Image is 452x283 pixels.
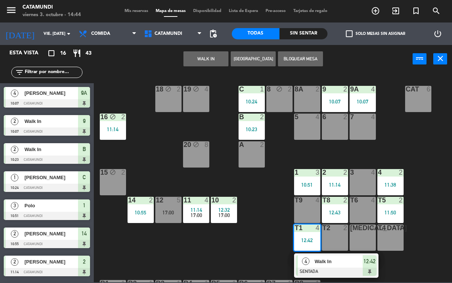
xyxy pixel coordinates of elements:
[399,169,403,176] div: 2
[128,197,129,204] div: 14
[290,9,331,13] span: Tarjetas de regalo
[260,141,264,148] div: 2
[24,89,78,97] span: [PERSON_NAME]
[239,127,265,132] div: 10:23
[91,31,110,36] span: Comida
[83,145,86,154] span: B
[218,207,230,213] span: 12:32
[294,238,320,243] div: 12:42
[371,197,375,204] div: 4
[225,9,262,13] span: Lista de Espera
[15,68,24,77] i: filter_list
[343,225,348,231] div: 2
[72,49,81,58] i: restaurant
[262,9,290,13] span: Pre-acceso
[121,114,126,120] div: 2
[11,174,18,181] span: 1
[350,197,351,204] div: T6
[371,169,375,176] div: 4
[6,4,17,18] button: menu
[24,258,78,266] span: [PERSON_NAME]
[193,141,199,148] i: block
[371,225,375,231] div: 4
[363,257,375,266] span: 12:42
[232,197,237,204] div: 2
[86,49,92,58] span: 43
[315,258,363,265] span: Walk In
[209,29,218,38] span: pending_actions
[433,53,447,64] button: close
[350,86,351,93] div: 9A
[343,114,348,120] div: 2
[239,114,240,120] div: B
[288,86,292,93] div: 2
[83,201,86,210] span: 1
[24,68,82,76] input: Filtrar por nombre...
[315,114,320,120] div: 4
[11,230,18,238] span: 2
[204,141,209,148] div: 8
[432,6,441,15] i: search
[232,28,280,39] div: Todas
[371,6,380,15] i: add_circle_outline
[279,28,327,39] div: Sin sentar
[377,182,404,187] div: 11:38
[218,212,230,218] span: 17:00
[315,169,320,176] div: 3
[24,174,78,181] span: [PERSON_NAME]
[110,169,116,175] i: block
[315,197,320,204] div: 4
[371,86,375,93] div: 4
[260,114,264,120] div: 2
[4,49,54,58] div: Esta vista
[399,197,403,204] div: 2
[204,197,209,204] div: 4
[83,173,86,182] span: C
[378,169,378,176] div: 4
[350,169,351,176] div: 3
[391,6,400,15] i: exit_to_app
[11,258,18,266] span: 2
[189,9,225,13] span: Disponibilidad
[322,99,348,104] div: 10:07
[193,86,199,92] i: block
[231,51,276,66] button: [GEOGRAPHIC_DATA]
[24,117,78,125] span: Walk In
[378,197,378,204] div: T5
[11,146,18,153] span: 2
[365,4,386,17] span: RESERVAR MESA
[128,210,154,215] div: 10:55
[377,210,404,215] div: 11:50
[81,229,87,238] span: 14
[23,4,81,11] div: Catamundi
[386,4,406,17] span: WALK IN
[433,29,442,38] i: power_settings_new
[165,86,171,92] i: block
[315,86,320,93] div: 2
[64,29,73,38] i: arrow_drop_down
[276,86,282,92] i: block
[294,182,320,187] div: 10:51
[346,30,353,37] span: check_box_outline_blank
[406,4,426,17] span: Reserva especial
[83,257,86,266] span: 2
[315,225,320,231] div: 4
[152,9,189,13] span: Mapa de mesas
[350,114,351,120] div: 7
[411,6,420,15] i: turned_in_not
[60,49,66,58] span: 16
[415,54,424,63] i: power_input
